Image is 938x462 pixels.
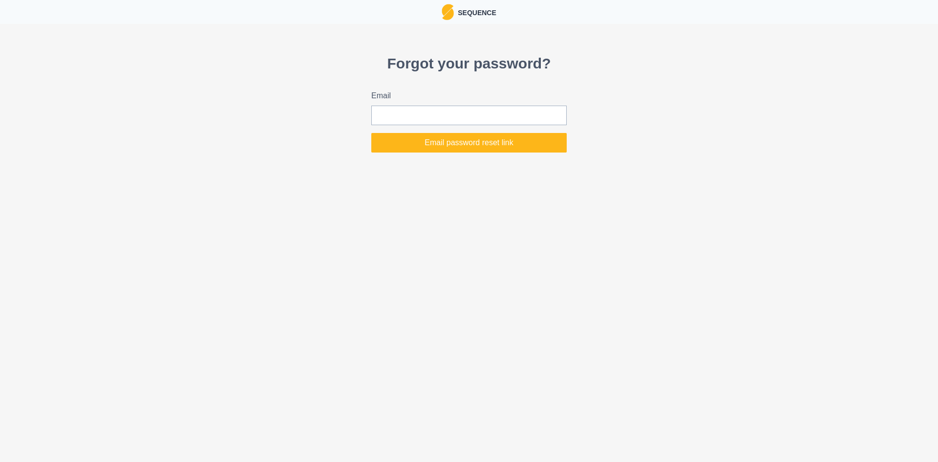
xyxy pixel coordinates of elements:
button: Email password reset link [371,133,567,153]
img: Logo [442,4,454,20]
p: Forgot your password? [371,52,567,74]
label: Email [371,90,561,102]
a: LogoSequence [442,4,496,20]
p: Sequence [454,6,496,18]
